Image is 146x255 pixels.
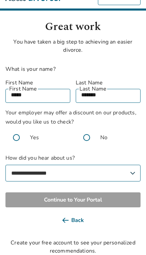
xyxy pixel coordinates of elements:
label: How did you hear about us? [5,154,141,181]
button: Continue to Your Portal [5,192,141,207]
p: You have taken a big step to achieving an easier divorce. [5,38,141,54]
div: Create your free account to see your personalized recommendations. [5,239,141,255]
span: Yes [30,133,39,142]
label: What is your name? [5,65,56,73]
button: Back [5,213,141,228]
select: How did you hear about us? [5,165,141,181]
span: Your employer may offer a discount on our products, would you like us to check? [5,109,136,126]
iframe: Chat Widget [112,222,146,255]
h1: Great work [5,19,141,35]
label: First Name [5,79,70,87]
label: Last Name [76,79,141,87]
span: No [100,133,107,142]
